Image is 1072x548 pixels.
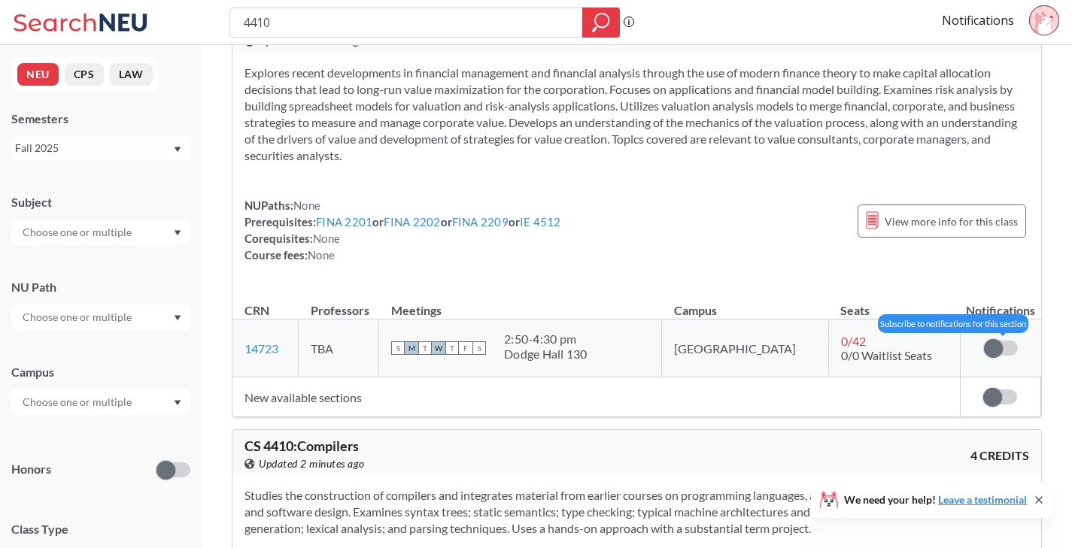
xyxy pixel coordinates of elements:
span: None [308,248,335,262]
svg: Dropdown arrow [174,315,181,321]
span: T [445,341,459,355]
div: Dropdown arrow [11,220,190,245]
div: Dropdown arrow [11,389,190,415]
span: None [313,232,340,245]
span: CS 4410 : Compilers [244,437,359,454]
a: FINA 2201 [316,215,372,229]
td: New available sections [232,377,960,417]
div: Dropdown arrow [11,304,190,330]
span: 0 / 42 [841,334,866,348]
button: LAW [110,63,153,86]
th: Professors [299,287,379,319]
span: W [432,341,445,355]
span: We need your help! [844,495,1027,505]
div: Fall 2025Dropdown arrow [11,136,190,160]
input: Choose one or multiple [15,393,141,411]
div: NU Path [11,279,190,295]
a: Leave a testimonial [938,493,1027,506]
span: M [405,341,418,355]
section: Explores recent developments in financial management and financial analysis through the use of mo... [244,65,1029,164]
a: 14723 [244,341,278,356]
td: TBA [299,319,379,377]
span: 4 CREDITS [970,447,1029,464]
input: Choose one or multiple [15,308,141,326]
th: Campus [662,287,828,319]
input: Class, professor, course number, "phrase" [241,10,572,35]
span: Class Type [11,521,190,537]
svg: magnifying glass [592,12,610,33]
svg: Dropdown arrow [174,147,181,153]
div: magnifying glass [582,8,620,38]
td: [GEOGRAPHIC_DATA] [662,319,828,377]
th: Notifications [960,287,1040,319]
span: S [391,341,405,355]
input: Choose one or multiple [15,223,141,241]
span: 0/0 Waitlist Seats [841,348,932,362]
div: Dodge Hall 130 [504,347,588,362]
section: Studies the construction of compilers and integrates material from earlier courses on programming... [244,487,1029,537]
span: Updated 2 minutes ago [259,456,365,472]
th: Meetings [379,287,662,319]
a: FINA 2209 [452,215,509,229]
a: IE 4512 [520,215,561,229]
svg: Dropdown arrow [174,230,181,236]
div: NUPaths: Prerequisites: or or or Corequisites: Course fees: [244,197,561,263]
th: Seats [828,287,960,319]
div: 2:50 - 4:30 pm [504,332,588,347]
a: Notifications [942,12,1014,29]
p: Honors [11,461,51,478]
div: Semesters [11,111,190,127]
span: View more info for this class [885,212,1018,231]
div: CRN [244,302,269,319]
span: None [293,198,320,212]
div: Fall 2025 [15,140,172,156]
a: FINA 2202 [384,215,440,229]
button: CPS [65,63,104,86]
span: S [472,341,486,355]
span: F [459,341,472,355]
span: T [418,341,432,355]
div: Subject [11,194,190,210]
div: Campus [11,364,190,380]
svg: Dropdown arrow [174,400,181,406]
button: NEU [17,63,59,86]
